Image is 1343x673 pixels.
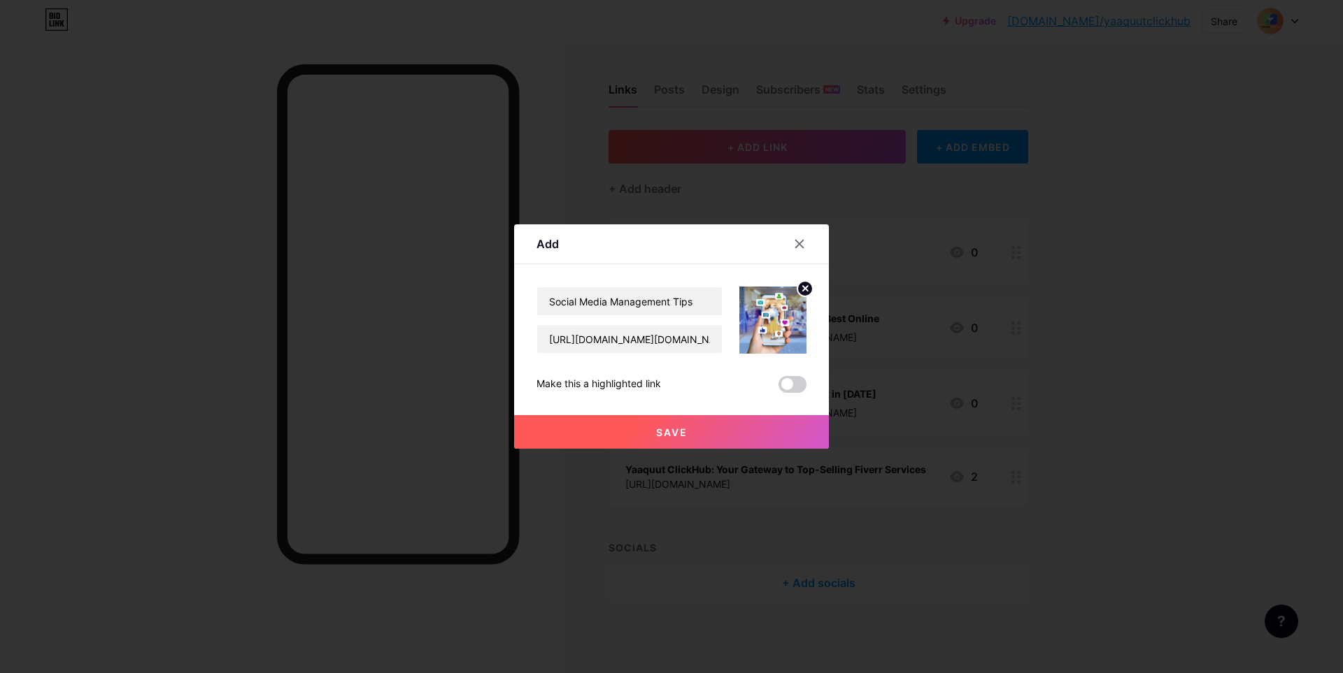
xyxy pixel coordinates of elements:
div: Add [537,236,559,252]
img: link_thumbnail [739,287,806,354]
input: URL [537,325,722,353]
div: Make this a highlighted link [537,376,661,393]
span: Save [656,426,688,438]
input: Title [537,287,722,315]
button: Save [514,415,829,449]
